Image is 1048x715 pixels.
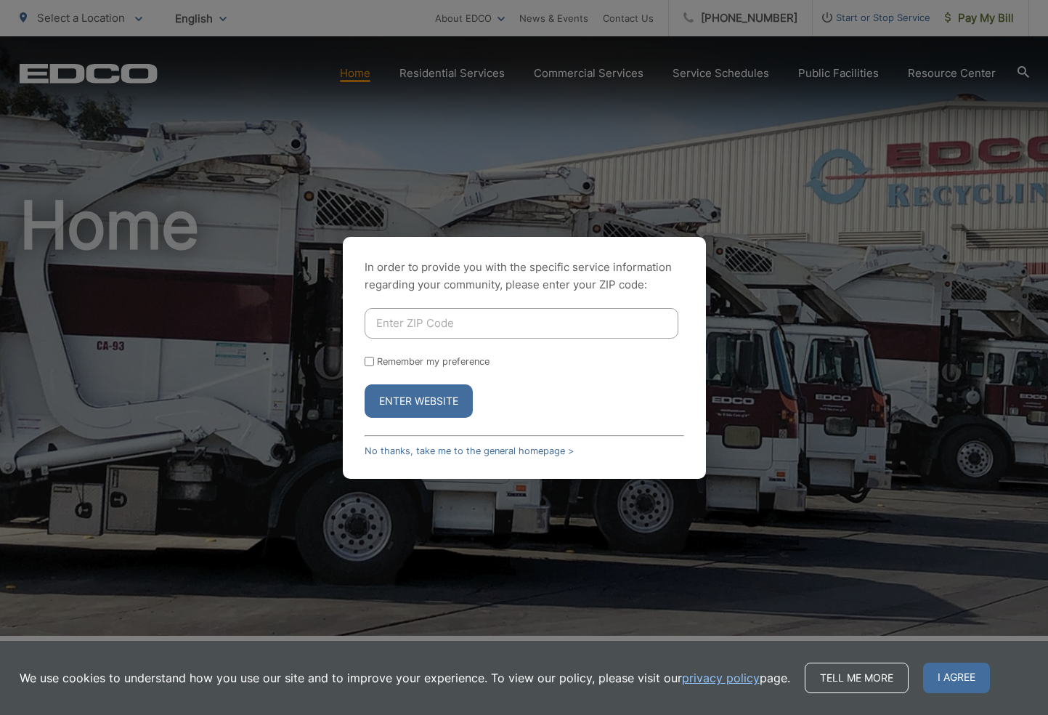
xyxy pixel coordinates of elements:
[805,663,909,693] a: Tell me more
[377,356,490,367] label: Remember my preference
[20,669,790,687] p: We use cookies to understand how you use our site and to improve your experience. To view our pol...
[365,308,678,339] input: Enter ZIP Code
[365,445,574,456] a: No thanks, take me to the general homepage >
[365,384,473,418] button: Enter Website
[365,259,684,294] p: In order to provide you with the specific service information regarding your community, please en...
[682,669,760,687] a: privacy policy
[923,663,990,693] span: I agree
